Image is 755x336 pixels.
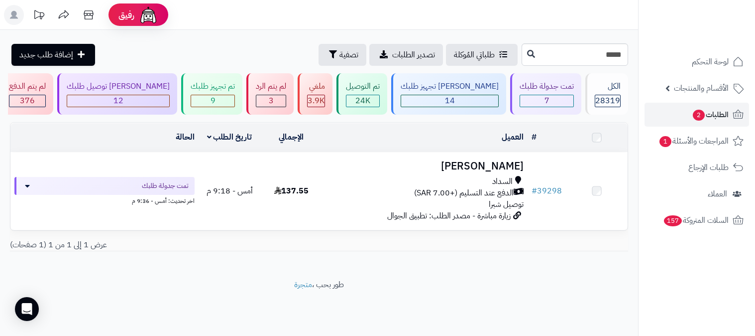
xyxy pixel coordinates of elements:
span: 3.9K [308,95,324,107]
div: 3873 [308,95,324,107]
div: 3 [256,95,286,107]
a: #39298 [532,185,562,197]
a: الحالة [176,131,195,143]
span: العملاء [708,187,727,201]
a: تصدير الطلبات [369,44,443,66]
span: تمت جدولة طلبك [142,181,189,191]
div: 24023 [346,95,379,107]
span: # [532,185,537,197]
img: ai-face.png [138,5,158,25]
span: الدفع عند التسليم (+7.00 SAR) [414,187,514,199]
span: الطلبات [692,108,729,122]
a: ملغي 3.9K [296,73,334,115]
a: طلباتي المُوكلة [446,44,518,66]
a: لوحة التحكم [645,50,749,74]
a: المراجعات والأسئلة1 [645,129,749,153]
a: العميل [502,131,524,143]
span: أمس - 9:18 م [207,185,253,197]
a: تم تجهيز طلبك 9 [179,73,244,115]
span: طلباتي المُوكلة [454,49,495,61]
button: تصفية [319,44,366,66]
a: [PERSON_NAME] توصيل طلبك 12 [55,73,179,115]
a: متجرة [294,279,312,291]
span: طلبات الإرجاع [688,161,729,174]
a: تمت جدولة طلبك 7 [508,73,583,115]
span: 12 [113,95,123,107]
span: 14 [445,95,455,107]
span: 157 [664,215,682,226]
div: 7 [520,95,573,107]
span: 9 [211,95,216,107]
div: 376 [9,95,45,107]
span: توصيل شبرا [489,198,524,210]
span: السلات المتروكة [663,213,729,227]
a: تم التوصيل 24K [334,73,389,115]
img: logo-2.png [687,25,746,46]
h3: [PERSON_NAME] [326,161,524,172]
div: 14 [401,95,498,107]
div: لم يتم الرد [256,81,286,92]
div: 9 [191,95,234,107]
a: الطلبات2 [645,103,749,127]
a: تاريخ الطلب [207,131,252,143]
span: 28319 [595,95,620,107]
div: [PERSON_NAME] تجهيز طلبك [401,81,499,92]
div: 12 [67,95,169,107]
div: الكل [595,81,621,92]
a: لم يتم الرد 3 [244,73,296,115]
span: لوحة التحكم [692,55,729,69]
a: الكل28319 [583,73,630,115]
span: 3 [269,95,274,107]
span: 24K [355,95,370,107]
span: زيارة مباشرة - مصدر الطلب: تطبيق الجوال [387,210,511,222]
span: 2 [693,110,705,121]
span: إضافة طلب جديد [19,49,73,61]
a: طلبات الإرجاع [645,156,749,179]
a: السلات المتروكة157 [645,208,749,232]
a: [PERSON_NAME] تجهيز طلبك 14 [389,73,508,115]
div: تمت جدولة طلبك [520,81,574,92]
div: اخر تحديث: أمس - 9:36 م [14,195,195,205]
span: الأقسام والمنتجات [674,81,729,95]
a: تحديثات المنصة [26,5,51,27]
div: عرض 1 إلى 1 من 1 (1 صفحات) [2,239,319,251]
span: 1 [659,136,671,147]
span: 7 [544,95,549,107]
div: ملغي [307,81,325,92]
a: الإجمالي [279,131,304,143]
span: تصدير الطلبات [392,49,435,61]
span: 137.55 [274,185,309,197]
div: تم التوصيل [346,81,380,92]
div: Open Intercom Messenger [15,297,39,321]
span: السداد [492,176,513,187]
span: تصفية [339,49,358,61]
span: المراجعات والأسئلة [658,134,729,148]
div: [PERSON_NAME] توصيل طلبك [67,81,170,92]
div: تم تجهيز طلبك [191,81,235,92]
a: # [532,131,537,143]
div: لم يتم الدفع [9,81,46,92]
span: رفيق [118,9,134,21]
a: العملاء [645,182,749,206]
a: إضافة طلب جديد [11,44,95,66]
span: 376 [20,95,35,107]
